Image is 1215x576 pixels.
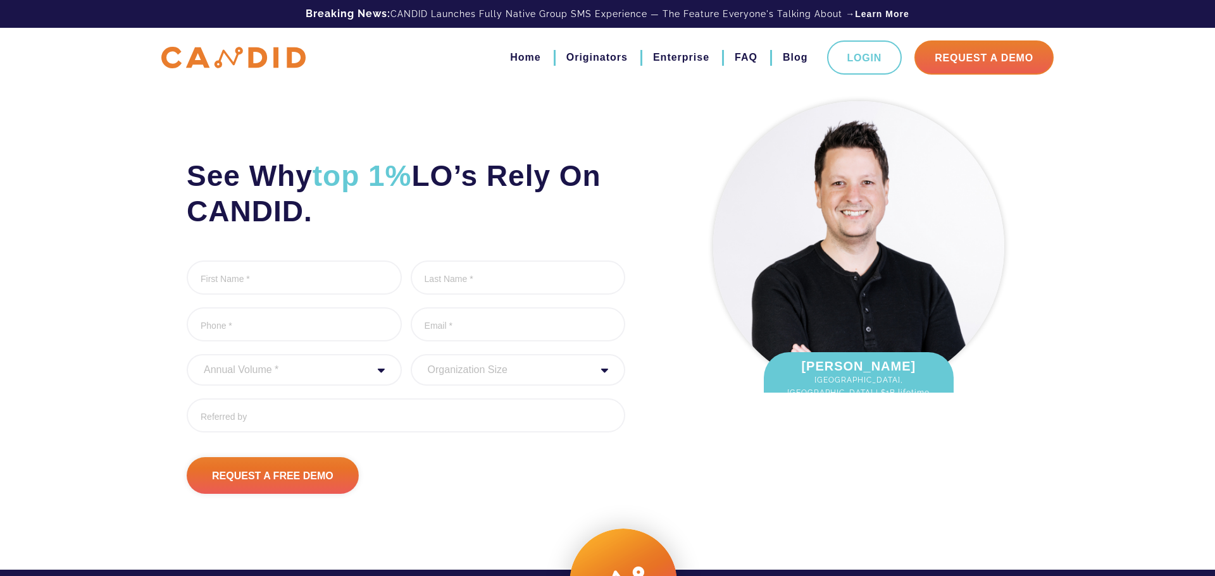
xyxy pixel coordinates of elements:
span: top 1% [313,159,412,192]
input: First Name * [187,260,402,295]
a: Originators [566,47,628,68]
h2: See Why LO’s Rely On CANDID. [187,158,625,229]
div: [PERSON_NAME] [764,352,954,418]
img: CANDID APP [161,47,306,69]
a: Blog [783,47,808,68]
input: Last Name * [411,260,626,295]
input: Email * [411,307,626,341]
input: Request A Free Demo [187,457,359,494]
span: [GEOGRAPHIC_DATA], [GEOGRAPHIC_DATA] | $1B lifetime fundings. [776,374,941,412]
a: Login [827,40,902,75]
a: Request A Demo [914,40,1054,75]
input: Referred by [187,398,625,432]
a: Learn More [855,8,909,20]
a: FAQ [735,47,757,68]
input: Phone * [187,307,402,341]
a: Enterprise [653,47,709,68]
b: Breaking News: [306,8,390,20]
a: Home [510,47,540,68]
